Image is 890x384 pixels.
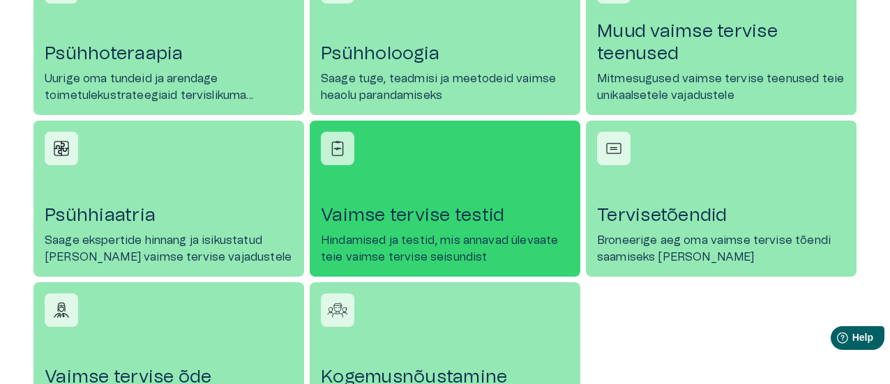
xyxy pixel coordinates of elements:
h4: Psühhoteraapia [45,43,293,65]
img: Kogemusnõustamine icon [327,300,348,321]
p: Hindamised ja testid, mis annavad ülevaate teie vaimse tervise seisundist [321,232,569,266]
img: Vaimse tervise testid icon [327,138,348,159]
p: Saage ekspertide hinnang ja isikustatud [PERSON_NAME] vaimse tervise vajadustele [45,232,293,266]
p: Mitmesugused vaimse tervise teenused teie unikaalsetele vajadustele [597,70,845,104]
h4: Tervisetõendid [597,204,845,226]
p: Broneerige aeg oma vaimse tervise tõendi saamiseks [PERSON_NAME] [597,232,845,266]
img: Vaimse tervise õde icon [51,300,72,321]
h4: Psühholoogia [321,43,569,65]
h4: Muud vaimse tervise teenused [597,20,845,65]
iframe: Help widget launcher [781,321,890,360]
img: Tervisetõendid icon [603,138,624,159]
img: Psühhiaatria icon [51,138,72,159]
p: Uurige oma tundeid ja arendage toimetulekustrateegiaid tervislikuma mõtteviisi saavutamiseks [45,70,293,104]
h4: Vaimse tervise testid [321,204,569,226]
p: Saage tuge, teadmisi ja meetodeid vaimse heaolu parandamiseks [321,70,569,104]
h4: Psühhiaatria [45,204,293,226]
